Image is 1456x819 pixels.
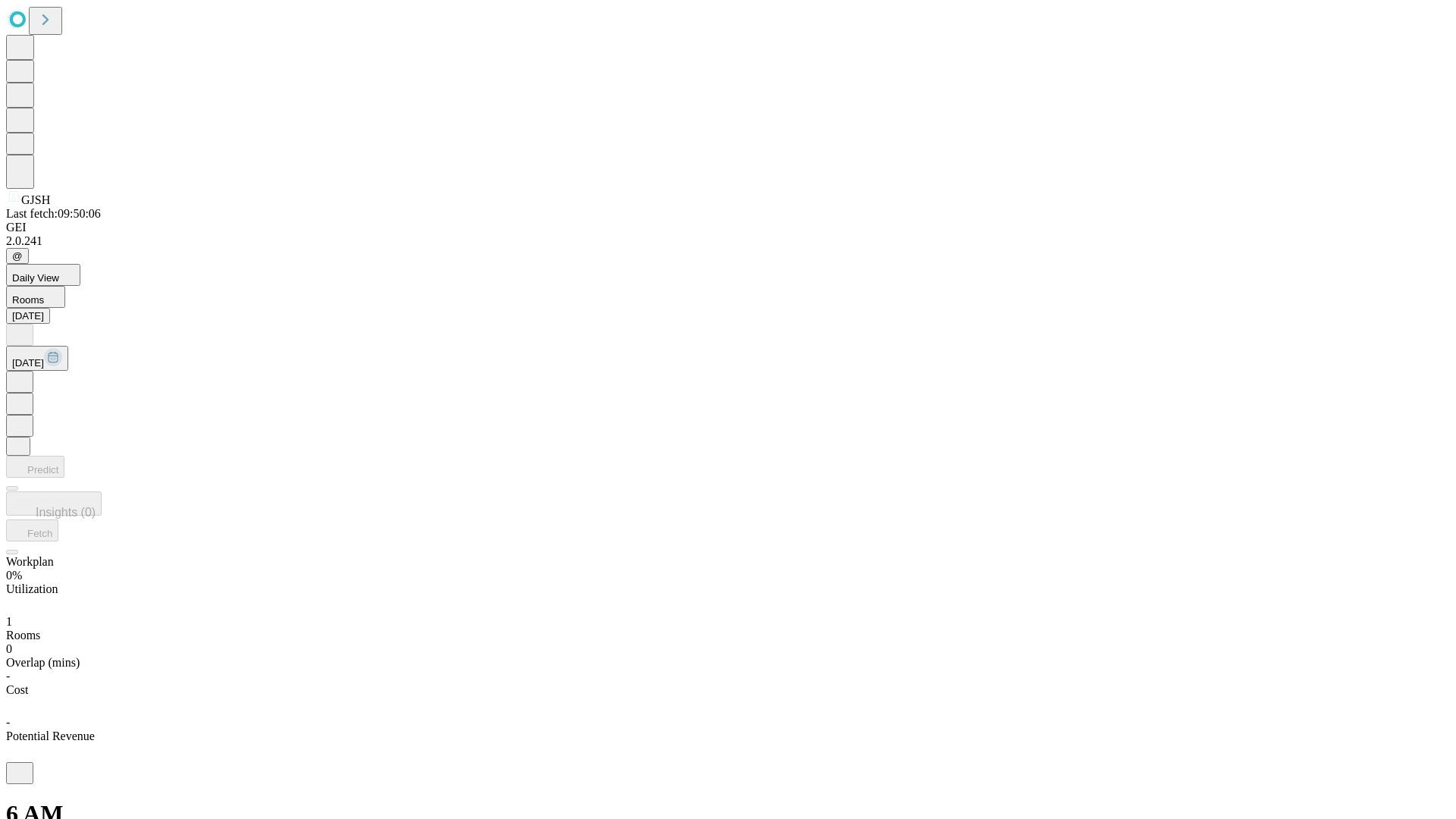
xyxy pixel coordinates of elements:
span: Rooms [6,629,40,642]
span: Workplan [6,555,54,568]
span: 1 [6,615,12,628]
button: [DATE] [6,308,50,324]
span: 0% [6,569,22,582]
button: @ [6,248,29,264]
span: Overlap (mins) [6,656,80,669]
div: GEI [6,221,1450,234]
span: @ [12,250,23,262]
span: Rooms [12,294,44,306]
span: Insights (0) [36,506,96,519]
span: - [6,670,10,682]
span: Last fetch: 09:50:06 [6,207,101,220]
span: Potential Revenue [6,730,95,742]
button: Rooms [6,286,65,308]
button: Fetch [6,519,58,541]
button: [DATE] [6,346,68,371]
span: GJSH [21,193,50,206]
button: Insights (0) [6,491,102,516]
span: 0 [6,642,12,655]
button: Daily View [6,264,80,286]
span: - [6,716,10,729]
span: Daily View [12,272,59,284]
div: 2.0.241 [6,234,1450,248]
span: Utilization [6,582,58,595]
button: Predict [6,456,64,478]
span: Cost [6,683,28,696]
span: [DATE] [12,357,44,369]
